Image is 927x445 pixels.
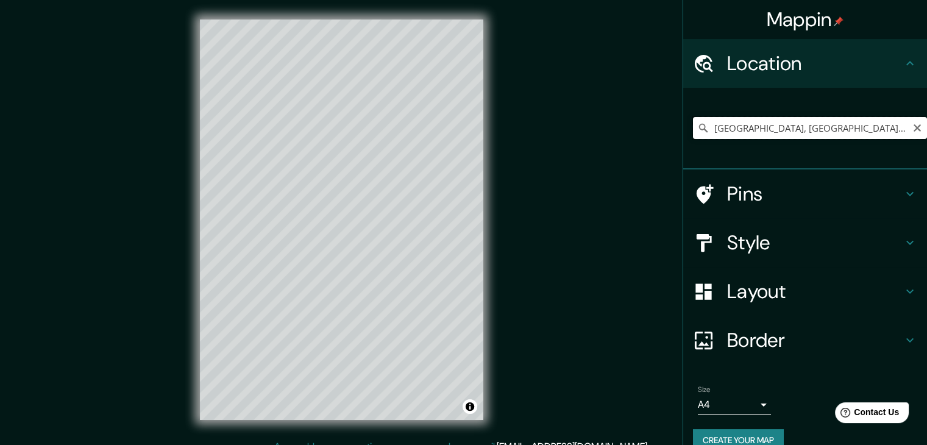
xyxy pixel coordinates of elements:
input: Pick your city or area [693,117,927,139]
div: Location [683,39,927,88]
div: Layout [683,267,927,316]
button: Toggle attribution [463,399,477,414]
h4: Layout [727,279,903,304]
button: Clear [912,121,922,133]
iframe: Help widget launcher [819,397,914,432]
div: Style [683,218,927,267]
h4: Pins [727,182,903,206]
h4: Location [727,51,903,76]
h4: Mappin [767,7,844,32]
div: Border [683,316,927,365]
label: Size [698,385,711,395]
h4: Border [727,328,903,352]
div: Pins [683,169,927,218]
h4: Style [727,230,903,255]
img: pin-icon.png [834,16,844,26]
div: A4 [698,395,771,415]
